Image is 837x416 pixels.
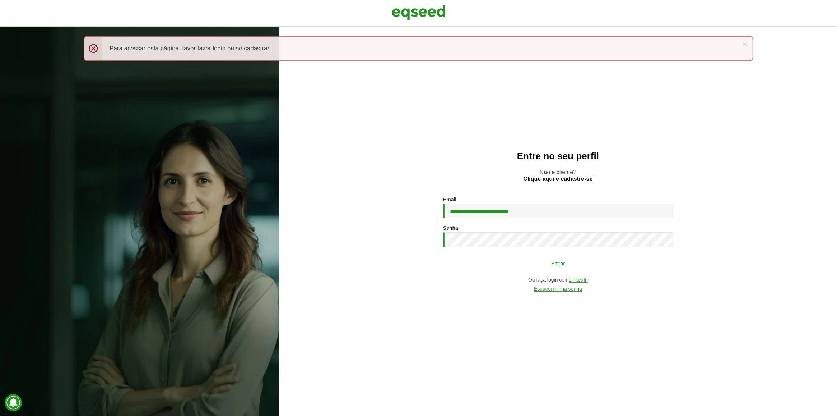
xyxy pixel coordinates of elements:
[569,277,588,283] a: LinkedIn
[84,36,753,61] div: Para acessar esta página, favor fazer login ou se cadastrar.
[743,40,747,48] a: ×
[443,225,458,230] label: Senha
[392,4,446,22] img: EqSeed Logo
[443,277,673,283] div: Ou faça login com
[443,197,456,202] label: Email
[293,151,823,161] h2: Entre no seu perfil
[465,256,651,270] button: Entrar
[524,176,593,182] a: Clique aqui e cadastre-se
[293,169,823,182] p: Não é cliente?
[534,286,582,292] a: Esqueci minha senha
